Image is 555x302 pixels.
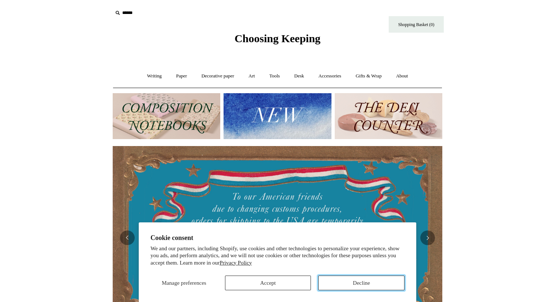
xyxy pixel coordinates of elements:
a: Writing [141,66,168,86]
button: Manage preferences [150,276,218,290]
a: Shopping Basket (0) [389,16,444,33]
h2: Cookie consent [150,234,405,242]
a: Privacy Policy [220,260,252,266]
span: Choosing Keeping [235,32,320,44]
button: Previous [120,230,135,245]
a: Accessories [312,66,348,86]
p: We and our partners, including Shopify, use cookies and other technologies to personalize your ex... [150,245,405,267]
span: Manage preferences [162,280,206,286]
a: Paper [170,66,194,86]
button: Accept [225,276,311,290]
a: Desk [288,66,311,86]
a: About [389,66,415,86]
img: The Deli Counter [335,93,442,139]
button: Decline [318,276,405,290]
a: Gifts & Wrap [349,66,388,86]
a: Tools [263,66,287,86]
button: Next [420,230,435,245]
a: Choosing Keeping [235,38,320,43]
a: Decorative paper [195,66,241,86]
img: New.jpg__PID:f73bdf93-380a-4a35-bcfe-7823039498e1 [224,93,331,139]
a: Art [242,66,261,86]
img: 202302 Composition ledgers.jpg__PID:69722ee6-fa44-49dd-a067-31375e5d54ec [113,93,220,139]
